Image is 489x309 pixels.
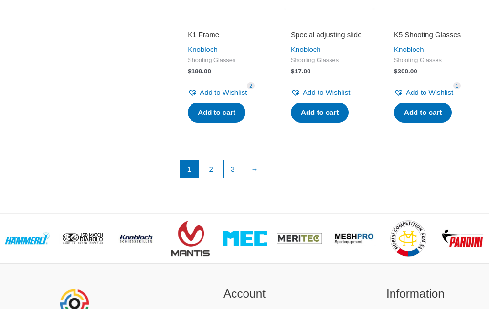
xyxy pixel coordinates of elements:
span: $ [291,68,295,75]
span: 2 [247,82,255,90]
a: Page 3 [224,160,242,178]
h2: K5 Shooting Glasses [394,30,470,40]
span: $ [394,68,398,75]
span: Shooting Glasses [291,56,367,64]
bdi: 300.00 [394,68,417,75]
nav: Product Pagination [179,160,479,184]
a: Special adjusting slide [291,30,367,43]
a: K5 Shooting Glasses [394,30,470,43]
a: Add to Wishlist [394,86,453,99]
span: $ [188,68,191,75]
span: Add to Wishlist [303,88,350,96]
h2: Account [171,285,318,303]
span: Add to Wishlist [200,88,247,96]
iframe: Customer reviews powered by Trustpilot [291,17,367,28]
span: Page 1 [180,160,198,178]
a: → [245,160,264,178]
a: Add to cart: “Special adjusting slide” [291,103,349,123]
span: 1 [453,82,461,90]
a: Add to Wishlist [291,86,350,99]
a: K1 Frame [188,30,264,43]
iframe: Customer reviews powered by Trustpilot [188,17,264,28]
a: Add to Wishlist [188,86,247,99]
span: Shooting Glasses [394,56,470,64]
h2: Information [342,285,489,303]
a: Knobloch [291,45,321,53]
bdi: 17.00 [291,68,310,75]
h2: K1 Frame [188,30,264,40]
a: Knobloch [188,45,218,53]
a: Knobloch [394,45,424,53]
span: Shooting Glasses [188,56,264,64]
bdi: 199.00 [188,68,211,75]
h2: Special adjusting slide [291,30,367,40]
a: Add to cart: “K1 Frame” [188,103,245,123]
span: Add to Wishlist [406,88,453,96]
a: Page 2 [202,160,220,178]
iframe: Customer reviews powered by Trustpilot [394,17,470,28]
a: Add to cart: “K5 Shooting Glasses” [394,103,452,123]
